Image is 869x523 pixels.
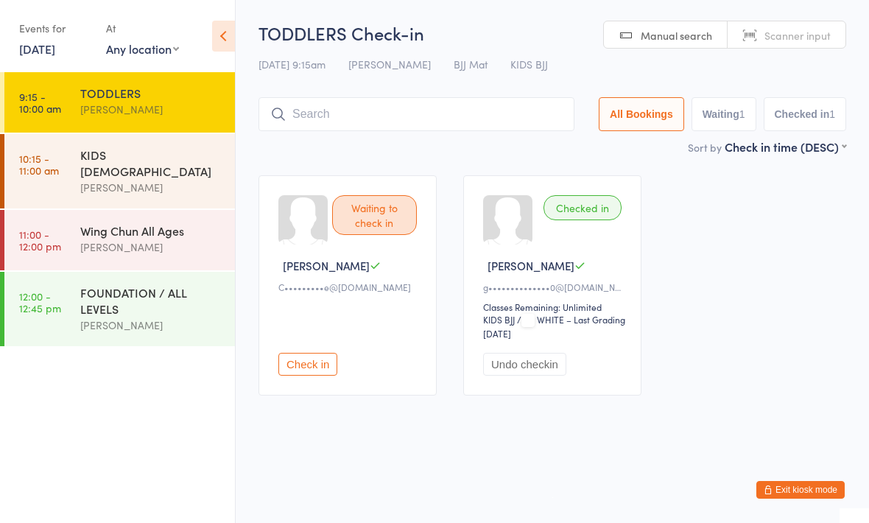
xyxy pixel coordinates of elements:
div: Wing Chun All Ages [80,222,222,239]
input: Search [258,97,574,131]
div: Classes Remaining: Unlimited [483,301,626,313]
h2: TODDLERS Check-in [258,21,846,45]
a: 12:00 -12:45 pmFOUNDATION / ALL LEVELS[PERSON_NAME] [4,272,235,346]
span: Manual search [641,28,712,43]
div: At [106,16,179,41]
div: Waiting to check in [332,195,417,235]
span: [DATE] 9:15am [258,57,326,71]
div: [PERSON_NAME] [80,101,222,118]
span: Scanner input [764,28,831,43]
div: [PERSON_NAME] [80,239,222,256]
button: Waiting1 [692,97,756,131]
span: [PERSON_NAME] [283,258,370,273]
span: / WHITE – Last Grading [DATE] [483,313,625,340]
div: KIDS BJJ [483,313,515,326]
button: Exit kiosk mode [756,481,845,499]
span: [PERSON_NAME] [488,258,574,273]
span: [PERSON_NAME] [348,57,431,71]
label: Sort by [688,140,722,155]
div: Any location [106,41,179,57]
div: g••••••••••••••0@[DOMAIN_NAME] [483,281,626,293]
div: [PERSON_NAME] [80,317,222,334]
span: BJJ Mat [454,57,488,71]
div: KIDS [DEMOGRAPHIC_DATA] [80,147,222,179]
time: 11:00 - 12:00 pm [19,228,61,252]
div: FOUNDATION / ALL LEVELS [80,284,222,317]
div: Checked in [543,195,622,220]
div: C•••••••••e@[DOMAIN_NAME] [278,281,421,293]
span: KIDS BJJ [510,57,548,71]
a: 10:15 -11:00 amKIDS [DEMOGRAPHIC_DATA][PERSON_NAME] [4,134,235,208]
div: TODDLERS [80,85,222,101]
button: Undo checkin [483,353,566,376]
div: 1 [829,108,835,120]
a: 11:00 -12:00 pmWing Chun All Ages[PERSON_NAME] [4,210,235,270]
div: 1 [739,108,745,120]
a: 9:15 -10:00 amTODDLERS[PERSON_NAME] [4,72,235,133]
time: 9:15 - 10:00 am [19,91,61,114]
button: All Bookings [599,97,684,131]
div: [PERSON_NAME] [80,179,222,196]
time: 10:15 - 11:00 am [19,152,59,176]
button: Checked in1 [764,97,847,131]
time: 12:00 - 12:45 pm [19,290,61,314]
div: Check in time (DESC) [725,138,846,155]
a: [DATE] [19,41,55,57]
div: Events for [19,16,91,41]
button: Check in [278,353,337,376]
